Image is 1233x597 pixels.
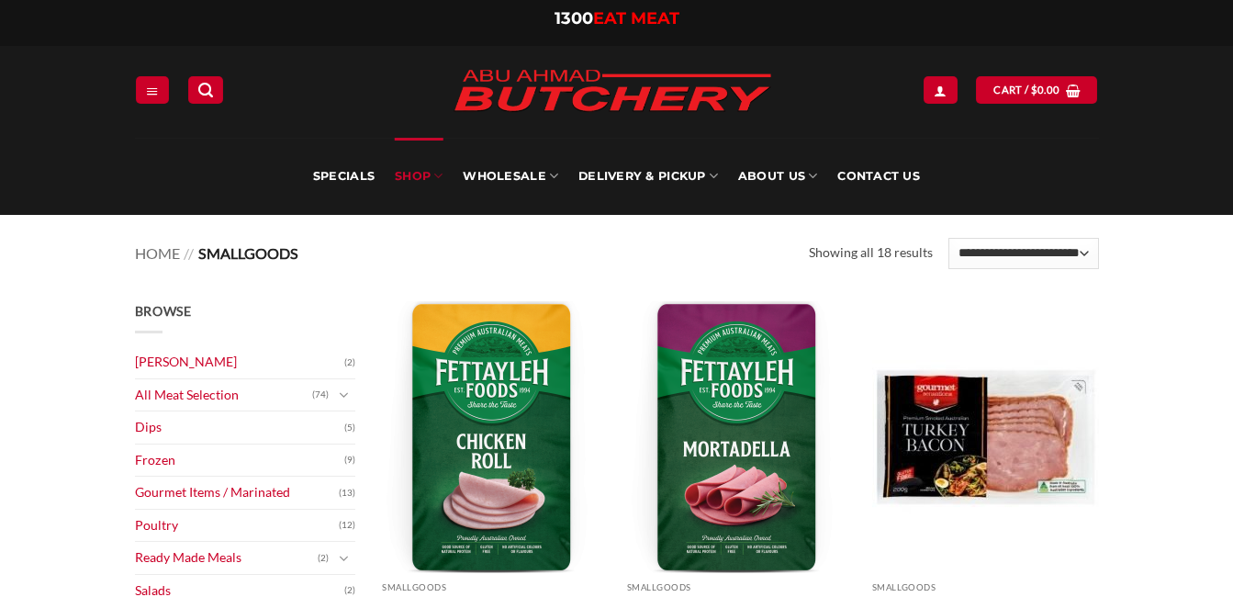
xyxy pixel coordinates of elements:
span: (2) [344,349,355,377]
a: Ready Made Meals [135,542,318,574]
span: $ [1031,82,1037,98]
a: Frozen [135,445,344,477]
button: Toggle [333,385,355,405]
a: Wholesale [463,138,558,215]
img: Abu Ahmad Butchery [438,57,787,127]
a: 1300EAT MEAT [555,8,679,28]
a: All Meat Selection [135,379,312,411]
span: Browse [135,303,192,319]
a: SHOP [395,138,443,215]
p: Smallgoods [627,582,854,592]
span: (5) [344,414,355,442]
span: EAT MEAT [593,8,679,28]
span: (74) [312,381,329,409]
a: Login [924,76,957,103]
select: Shop order [948,238,1098,269]
p: Smallgoods [872,582,1099,592]
span: 1300 [555,8,593,28]
span: (13) [339,479,355,507]
a: Menu [136,76,169,103]
span: // [184,244,194,262]
a: Contact Us [837,138,920,215]
a: Search [188,76,223,103]
a: Gourmet Items / Marinated [135,477,339,509]
span: (12) [339,512,355,539]
a: Dips [135,411,344,444]
p: Smallgoods [382,582,609,592]
img: Gourmet Sensations – Premium Smoked Turkey Bacon (200g) [872,301,1099,573]
a: Home [135,244,180,262]
span: Cart / [993,82,1059,98]
span: Smallgoods [198,244,298,262]
span: (9) [344,446,355,474]
button: Toggle [333,548,355,569]
a: About Us [738,138,817,215]
span: (2) [318,545,329,572]
a: Poultry [135,510,339,542]
a: Specials [313,138,375,215]
p: Showing all 18 results [809,242,933,264]
a: [PERSON_NAME] [135,346,344,378]
a: View cart [976,76,1097,103]
bdi: 0.00 [1031,84,1060,96]
a: Delivery & Pickup [578,138,718,215]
